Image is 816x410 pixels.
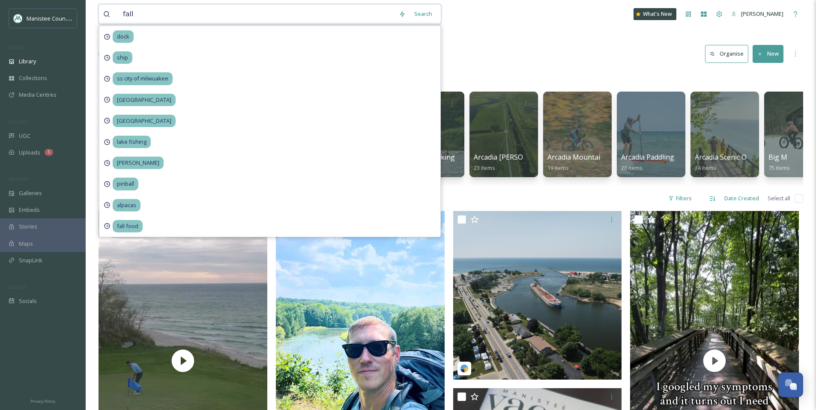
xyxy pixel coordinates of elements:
span: Library [19,57,36,65]
a: Organise [705,45,753,62]
span: Select all [768,194,790,202]
img: snapsea-logo.png [460,364,469,373]
span: Collections [19,74,47,82]
span: dock [113,30,134,43]
span: 24 items [695,164,716,172]
span: alpacas [113,199,140,211]
span: [GEOGRAPHIC_DATA] [113,94,176,106]
a: Big M75 items [768,153,790,172]
div: Date Created [720,190,763,207]
span: 75 items [768,164,790,172]
div: Filters [664,190,696,207]
div: Search [410,6,436,22]
a: Arcadia Mountain Biking19 items [547,153,627,172]
span: SOCIALS [9,284,26,290]
span: Maps [19,240,33,248]
span: 20 items [621,164,643,172]
a: Arcadia [PERSON_NAME] Nature Preserve23 items [474,153,609,172]
span: MEDIA [9,44,24,51]
a: [PERSON_NAME] [727,6,788,22]
span: Arcadia Scenic Overlook [695,152,771,162]
img: logo.jpeg [14,14,22,23]
span: Socials [19,297,37,305]
img: manisteetourism-5288902.jpg [453,211,622,380]
span: 23 items [474,164,495,172]
a: Privacy Policy [30,395,55,406]
button: New [753,45,783,62]
span: Privacy Policy [30,398,55,404]
a: Arcadia Paddling20 items [621,153,674,172]
span: Galleries [19,189,42,197]
span: Stories [19,223,37,231]
span: Uploads [19,149,40,157]
span: Big M [768,152,787,162]
a: What's New [634,8,676,20]
span: 19 items [547,164,569,172]
span: fall food [113,220,143,232]
button: Organise [705,45,748,62]
a: Arcadia Scenic Overlook24 items [695,153,771,172]
span: [PERSON_NAME] [741,10,783,18]
button: Open Chat [778,372,803,397]
span: [GEOGRAPHIC_DATA] [113,115,176,127]
span: Manistee County Tourism [27,14,92,22]
span: Media Centres [19,91,57,99]
span: COLLECT [9,119,27,125]
span: Arcadia [PERSON_NAME] Nature Preserve [474,152,609,162]
span: SnapLink [19,256,42,264]
div: 5 [45,149,53,156]
input: Search your library [119,5,395,24]
span: ship [113,51,132,64]
span: Embeds [19,206,40,214]
span: WIDGETS [9,176,28,182]
span: ss city of milwuakee [113,72,173,85]
span: Arcadia Mountain Biking [547,152,627,162]
span: 201 file s [99,194,119,202]
span: UGC [19,132,30,140]
span: pinball [113,178,138,190]
span: [PERSON_NAME] [113,157,164,169]
span: lake fishing [113,136,151,148]
span: Arcadia Paddling [621,152,674,162]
